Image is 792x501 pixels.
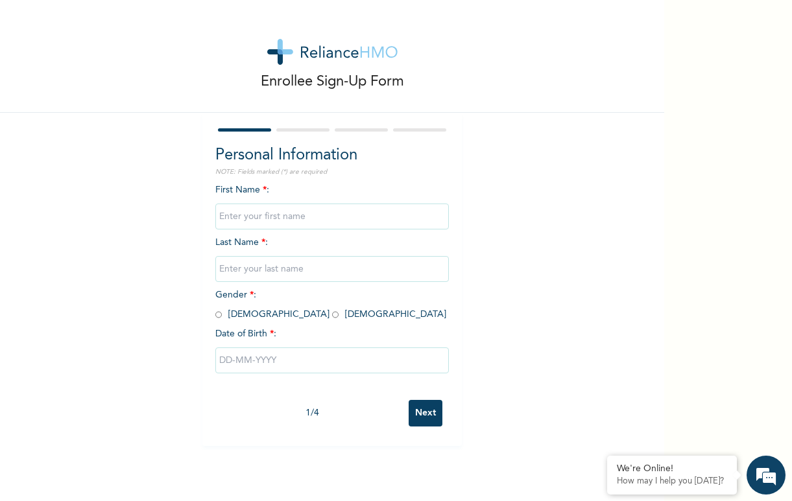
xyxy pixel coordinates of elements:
input: Enter your last name [215,256,449,282]
span: Gender : [DEMOGRAPHIC_DATA] [DEMOGRAPHIC_DATA] [215,290,446,319]
input: DD-MM-YYYY [215,347,449,373]
span: Date of Birth : [215,327,276,341]
img: logo [267,39,398,65]
div: Minimize live chat window [213,6,244,38]
div: We're Online! [617,463,727,474]
p: NOTE: Fields marked (*) are required [215,167,449,177]
div: 1 / 4 [215,406,409,420]
span: Last Name : [215,238,449,274]
span: Conversation [6,462,127,471]
span: First Name : [215,185,449,221]
input: Enter your first name [215,204,449,229]
span: We're online! [75,183,179,314]
h2: Personal Information [215,144,449,167]
img: d_794563401_company_1708531726252_794563401 [24,65,53,97]
div: FAQs [127,439,248,480]
p: Enrollee Sign-Up Form [261,71,404,93]
p: How may I help you today? [617,476,727,487]
input: Next [409,400,442,426]
div: Chat with us now [67,73,218,89]
textarea: Type your message and hit 'Enter' [6,394,247,439]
